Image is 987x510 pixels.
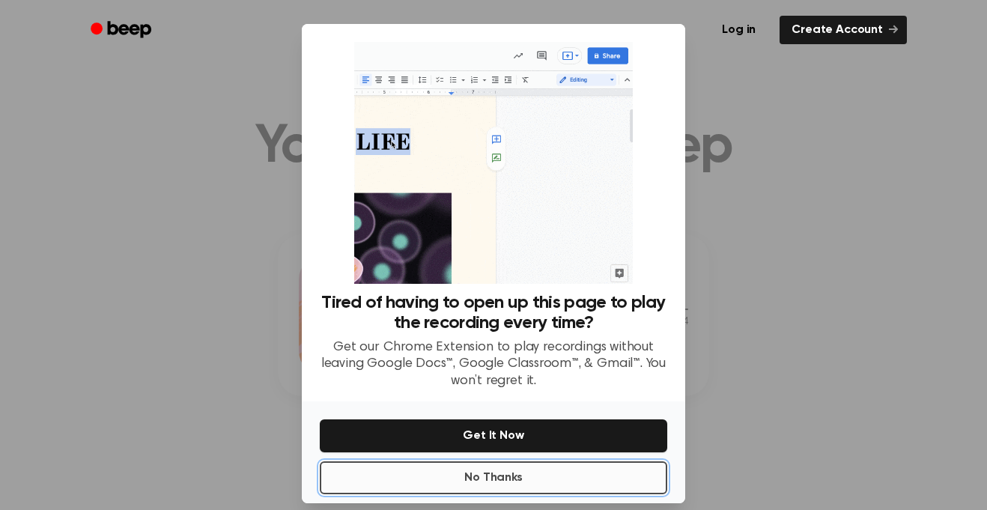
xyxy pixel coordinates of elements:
img: Beep extension in action [354,42,632,284]
a: Beep [80,16,165,45]
p: Get our Chrome Extension to play recordings without leaving Google Docs™, Google Classroom™, & Gm... [320,339,667,390]
a: Log in [707,13,771,47]
a: Create Account [780,16,907,44]
button: Get It Now [320,419,667,452]
h3: Tired of having to open up this page to play the recording every time? [320,293,667,333]
button: No Thanks [320,461,667,494]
